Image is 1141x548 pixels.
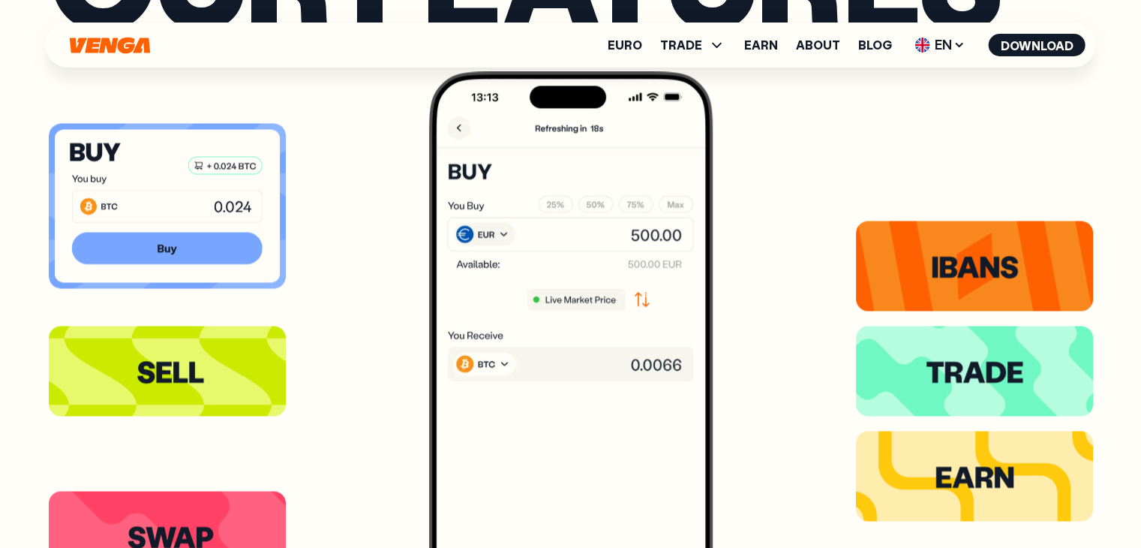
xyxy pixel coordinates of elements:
span: TRADE [660,36,726,54]
a: Euro [608,39,642,51]
a: Blog [858,39,892,51]
a: About [796,39,840,51]
svg: Home [68,37,152,54]
a: Earn [744,39,778,51]
img: flag-uk [915,38,930,53]
button: Download [989,34,1085,56]
span: EN [910,33,971,57]
span: TRADE [660,39,702,51]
